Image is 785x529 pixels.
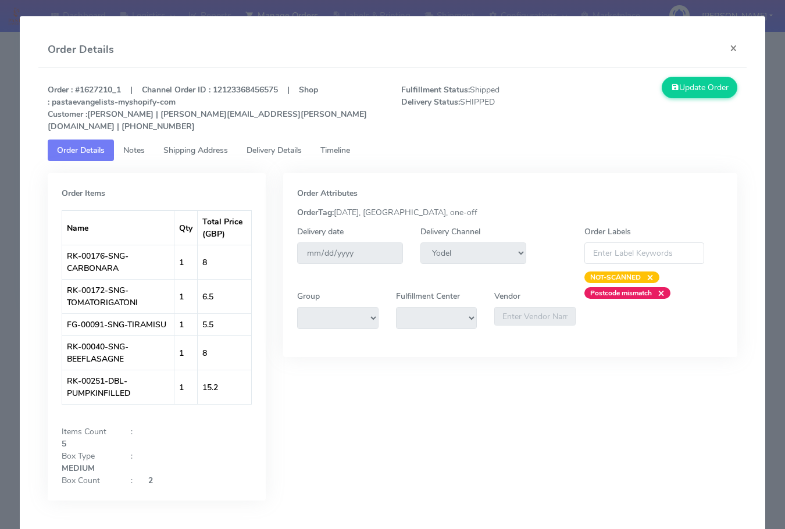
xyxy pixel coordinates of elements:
[652,287,665,299] span: ×
[641,271,654,283] span: ×
[401,96,460,108] strong: Delivery Status:
[297,207,334,218] strong: OrderTag:
[122,474,140,487] div: :
[53,474,122,487] div: Box Count
[198,370,252,404] td: 15.2
[198,335,252,370] td: 8
[62,438,66,449] strong: 5
[48,109,87,120] strong: Customer :
[122,426,140,438] div: :
[62,210,174,245] th: Name
[198,279,252,313] td: 6.5
[320,145,350,156] span: Timeline
[174,313,198,335] td: 1
[297,290,320,302] label: Group
[420,226,480,238] label: Delivery Channel
[198,245,252,279] td: 8
[62,188,105,199] strong: Order Items
[57,145,105,156] span: Order Details
[48,42,114,58] h4: Order Details
[122,450,140,462] div: :
[48,140,737,161] ul: Tabs
[297,226,344,238] label: Delivery date
[392,84,569,133] span: Shipped SHIPPED
[163,145,228,156] span: Shipping Address
[48,84,367,132] strong: Order : #1627210_1 | Channel Order ID : 12123368456575 | Shop : pastaevangelists-myshopify-com [P...
[53,450,122,462] div: Box Type
[247,145,302,156] span: Delivery Details
[662,77,737,98] button: Update Order
[62,335,174,370] td: RK-00040-SNG-BEEFLASAGNE
[174,335,198,370] td: 1
[53,426,122,438] div: Items Count
[123,145,145,156] span: Notes
[148,475,153,486] strong: 2
[590,288,652,298] strong: Postcode mismatch
[62,245,174,279] td: RK-00176-SNG-CARBONARA
[62,370,174,404] td: RK-00251-DBL-PUMPKINFILLED
[396,290,460,302] label: Fulfillment Center
[584,226,631,238] label: Order Labels
[174,210,198,245] th: Qty
[590,273,641,282] strong: NOT-SCANNED
[174,279,198,313] td: 1
[62,313,174,335] td: FG-00091-SNG-TIRAMISU
[297,188,358,199] strong: Order Attributes
[720,33,747,63] button: Close
[62,279,174,313] td: RK-00172-SNG-TOMATORIGATONI
[174,245,198,279] td: 1
[288,206,732,219] div: [DATE], [GEOGRAPHIC_DATA], one-off
[174,370,198,404] td: 1
[198,210,252,245] th: Total Price (GBP)
[62,463,95,474] strong: MEDIUM
[584,242,704,264] input: Enter Label Keywords
[494,290,520,302] label: Vendor
[198,313,252,335] td: 5.5
[401,84,470,95] strong: Fulfillment Status:
[494,307,576,326] input: Enter Vendor Name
